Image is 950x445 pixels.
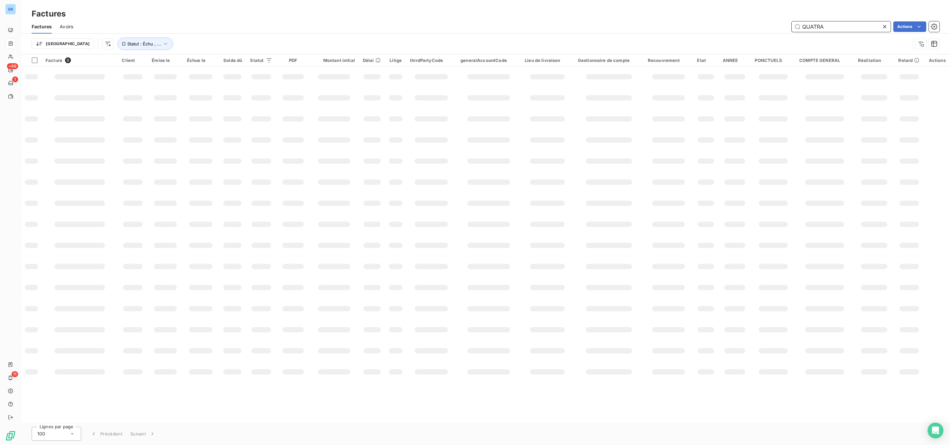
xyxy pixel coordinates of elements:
div: ANNEE [723,58,747,63]
div: Solde dû [222,58,242,63]
div: generalAccountCode [460,58,517,63]
button: [GEOGRAPHIC_DATA] [32,39,94,49]
img: Logo LeanPay [5,431,16,441]
div: PONCTUELS [755,58,791,63]
button: Statut : Échu , ... [117,38,173,50]
span: +99 [7,63,18,69]
div: Statut [250,58,272,63]
div: Etat [697,58,714,63]
div: PDF [280,58,306,63]
button: Suivant [126,427,160,441]
div: Lieu de livraison [525,58,570,63]
div: thirdPartyCode [410,58,453,63]
span: Avoirs [60,23,73,30]
button: Actions [893,21,926,32]
input: Rechercher [792,21,891,32]
span: 1 [12,76,18,82]
div: Échue le [187,58,215,63]
span: 100 [37,431,45,437]
span: 11 [12,371,18,377]
div: Gestionnaire de compte [578,58,640,63]
span: Facture [46,58,62,63]
div: Actions [928,58,946,63]
h3: Factures [32,8,66,20]
div: Retard [898,58,920,63]
div: COMPTE GENERAL [799,58,850,63]
span: 0 [65,57,71,63]
div: Open Intercom Messenger [928,423,943,438]
span: Statut : Échu , ... [127,41,161,46]
div: Résiliation [858,58,891,63]
div: Émise le [152,58,179,63]
div: Litige [389,58,402,63]
div: GR [5,4,16,14]
span: Factures [32,23,52,30]
div: Client [122,58,144,63]
button: Précédent [86,427,126,441]
div: Montant initial [314,58,355,63]
div: Délai [363,58,381,63]
div: Recouvrement [648,58,689,63]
